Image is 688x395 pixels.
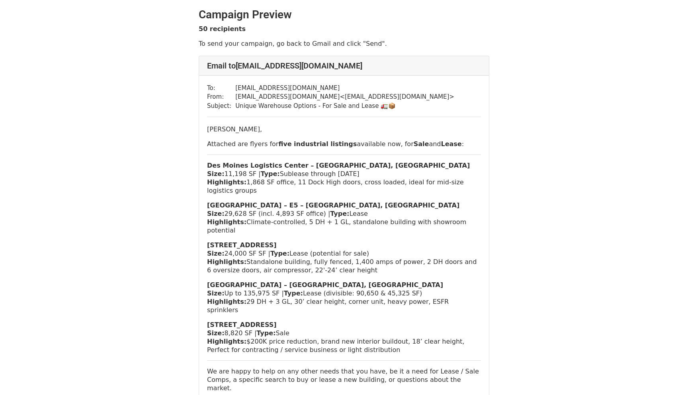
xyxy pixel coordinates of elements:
[207,338,246,345] strong: Highlights:
[260,170,279,178] strong: Type:
[207,241,277,249] strong: [STREET_ADDRESS]
[207,367,481,392] p: We are happy to help on any other needs that you have, be it a need for Lease / Sale Comps, a spe...
[207,140,481,148] p: Attached are flyers for available now, for and :
[207,102,235,111] td: Subject:
[207,61,481,70] h4: Email to [EMAIL_ADDRESS][DOMAIN_NAME]
[207,218,246,226] strong: Highlights:
[207,241,481,274] p: 24,000 SF SF | Lease (potential for sale) Standalone building, fully fenced, 1,400 amps of power,...
[207,162,470,169] strong: Des Moines Logistics Center – [GEOGRAPHIC_DATA], [GEOGRAPHIC_DATA]
[207,298,246,305] strong: Highlights:
[207,210,225,217] strong: Size:
[207,92,235,102] td: From:
[199,8,489,22] h2: Campaign Preview
[199,39,489,48] p: To send your campaign, go back to Gmail and click "Send".
[207,250,225,257] strong: Size:
[207,281,443,289] strong: [GEOGRAPHIC_DATA] – [GEOGRAPHIC_DATA], [GEOGRAPHIC_DATA]
[199,25,246,33] strong: 50 recipients
[207,84,235,93] td: To:
[207,161,481,195] p: 11,198 SF | Sublease through [DATE] 1,868 SF office, 11 Dock High doors, cross loaded, ideal for ...
[207,170,225,178] strong: Size:
[207,321,277,329] strong: [STREET_ADDRESS]
[207,289,225,297] strong: Size:
[207,178,246,186] strong: Highlights:
[256,329,276,337] strong: Type:
[235,92,454,102] td: [EMAIL_ADDRESS][DOMAIN_NAME] < [EMAIL_ADDRESS][DOMAIN_NAME] >
[330,210,349,217] strong: Type:
[207,201,459,209] strong: [GEOGRAPHIC_DATA] – E5 – [GEOGRAPHIC_DATA], [GEOGRAPHIC_DATA]
[278,140,357,148] strong: five industrial listings
[207,321,481,354] p: 8,820 SF | Sale $200K price reduction, brand new interior buildout, 18’ clear height, Perfect for...
[414,140,429,148] b: Sale
[207,258,246,266] strong: Highlights:
[207,125,481,133] p: [PERSON_NAME],
[207,329,225,337] strong: Size:
[284,289,303,297] strong: Type:
[207,281,481,314] p: Up to 135,975 SF | Lease (divisible: 90,650 & 45,325 SF) 29 DH + 3 GL, 30’ clear height, corner u...
[441,140,461,148] b: Lease
[270,250,289,257] strong: Type:
[207,201,481,235] p: 29,628 SF (incl. 4,893 SF office) | Lease Climate- controlled, 5 DH + 1 GL, standalone building w...
[235,102,454,111] td: Unique Warehouse Options - For Sale and Lease 🚛📦
[235,84,454,93] td: [EMAIL_ADDRESS][DOMAIN_NAME]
